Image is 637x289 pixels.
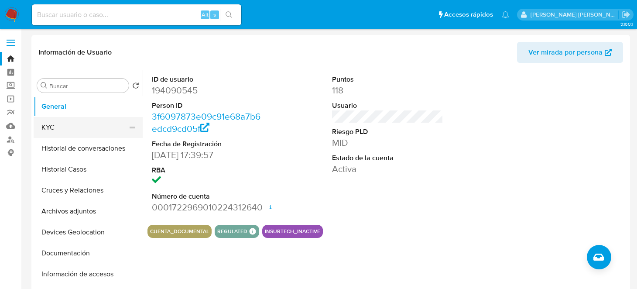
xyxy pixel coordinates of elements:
[332,127,443,137] dt: Riesgo PLD
[202,10,209,19] span: Alt
[332,75,443,84] dt: Puntos
[34,222,143,243] button: Devices Geolocation
[332,84,443,96] dd: 118
[621,10,630,19] a: Salir
[152,84,263,96] dd: 194090545
[132,82,139,92] button: Volver al orden por defecto
[332,101,443,110] dt: Usuario
[152,165,263,175] dt: RBA
[152,149,263,161] dd: [DATE] 17:39:57
[38,48,112,57] h1: Información de Usuario
[152,139,263,149] dt: Fecha de Registración
[152,75,263,84] dt: ID de usuario
[152,110,260,135] a: 3f6097873e09c91e68a7b6edcd9cd05f
[34,138,143,159] button: Historial de conversaciones
[34,201,143,222] button: Archivos adjuntos
[517,42,623,63] button: Ver mirada por persona
[34,180,143,201] button: Cruces y Relaciones
[502,11,509,18] a: Notificaciones
[332,153,443,163] dt: Estado de la cuenta
[34,96,143,117] button: General
[213,10,216,19] span: s
[531,10,619,19] p: brenda.morenoreyes@mercadolibre.com.mx
[220,9,238,21] button: search-icon
[332,137,443,149] dd: MID
[152,201,263,213] dd: 0001722969010224312640
[34,264,143,285] button: Información de accesos
[332,163,443,175] dd: Activa
[152,101,263,110] dt: Person ID
[41,82,48,89] button: Buscar
[34,117,136,138] button: KYC
[152,192,263,201] dt: Número de cuenta
[444,10,493,19] span: Accesos rápidos
[34,159,143,180] button: Historial Casos
[34,243,143,264] button: Documentación
[32,9,241,21] input: Buscar usuario o caso...
[49,82,125,90] input: Buscar
[528,42,603,63] span: Ver mirada por persona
